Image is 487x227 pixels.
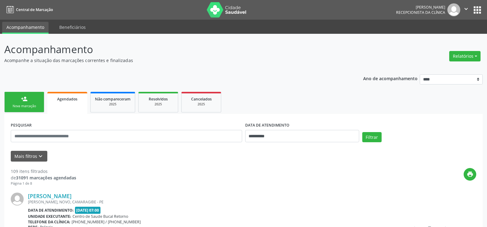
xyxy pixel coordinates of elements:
button:  [460,3,472,16]
span: Centro de Saude Bucal Retorno [73,214,128,219]
img: img [447,3,460,16]
label: DATA DE ATENDIMENTO [245,120,289,130]
div: 109 itens filtrados [11,168,76,174]
i:  [463,6,469,12]
button: apps [472,5,483,15]
img: img [11,193,24,205]
b: Data de atendimento: [28,208,74,213]
p: Ano de acompanhamento [363,74,418,82]
a: [PERSON_NAME] [28,193,72,199]
span: Resolvidos [149,96,168,102]
button: Filtrar [362,132,382,143]
div: Página 1 de 8 [11,181,76,186]
div: 2025 [95,102,131,107]
p: Acompanhe a situação das marcações correntes e finalizadas [4,57,339,64]
div: 2025 [186,102,217,107]
div: person_add [21,96,28,102]
button: Mais filtroskeyboard_arrow_down [11,151,47,162]
strong: 31091 marcações agendadas [16,175,76,181]
span: Recepcionista da clínica [396,10,445,15]
span: Central de Marcação [16,7,53,12]
b: Telefone da clínica: [28,219,70,225]
div: de [11,174,76,181]
p: Acompanhamento [4,42,339,57]
span: [DATE] 07:00 [75,207,101,214]
span: [PHONE_NUMBER] / [PHONE_NUMBER] [72,219,141,225]
span: Cancelados [191,96,212,102]
div: Nova marcação [9,104,40,108]
button: print [464,168,476,181]
a: Acompanhamento [2,22,49,34]
span: Agendados [57,96,77,102]
a: Beneficiários [55,22,90,33]
label: PESQUISAR [11,120,32,130]
div: [PERSON_NAME], NOVO, CAMARAGIBE - PE [28,199,384,205]
span: Não compareceram [95,96,131,102]
b: Unidade executante: [28,214,71,219]
i: print [467,171,473,178]
div: 2025 [143,102,174,107]
i: keyboard_arrow_down [37,153,44,160]
div: [PERSON_NAME] [396,5,445,10]
a: Central de Marcação [4,5,53,15]
button: Relatórios [449,51,481,61]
